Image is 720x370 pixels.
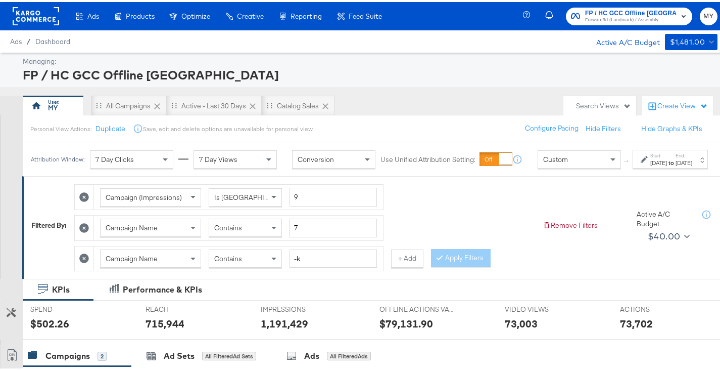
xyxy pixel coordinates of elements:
a: Dashboard [35,35,70,44]
button: + Add [391,248,423,266]
span: Products [126,10,155,18]
div: [DATE] [676,157,692,165]
input: Enter a search term [290,217,377,235]
span: OFFLINE ACTIONS VALUE [379,303,455,312]
button: Configure Pacing [518,117,586,136]
div: 1,191,429 [261,314,308,329]
div: Campaigns [45,348,90,360]
span: Forward3d (Landmark) / Assembly [585,14,677,22]
strong: to [667,157,676,165]
label: End: [676,150,692,157]
div: $502.26 [30,314,69,329]
div: Active A/C Budget [586,32,660,47]
span: Creative [237,10,264,18]
span: Ads [10,35,22,44]
span: Is [GEOGRAPHIC_DATA] [214,191,292,200]
span: Feed Suite [349,10,382,18]
button: $1,481.00 [665,32,717,48]
button: Remove Filters [543,219,598,228]
span: MY [704,9,713,20]
div: All Filtered Ad Sets [202,350,256,359]
div: Personal View Actions: [30,123,91,131]
span: 7 Day Clicks [95,153,134,162]
div: $1,481.00 [670,34,705,47]
span: SPEND [30,303,106,312]
div: Drag to reorder tab [267,101,272,106]
div: KPIs [52,282,70,294]
div: Save, edit and delete options are unavailable for personal view. [143,123,313,131]
div: All Campaigns [106,99,151,109]
span: Contains [214,252,242,261]
span: Ads [87,10,99,18]
div: Drag to reorder tab [96,101,102,106]
div: Ad Sets [164,348,195,360]
span: VIDEO VIEWS [505,303,581,312]
div: Ads [304,348,319,360]
button: Hide Graphs & KPIs [641,122,702,132]
span: IMPRESSIONS [261,303,337,312]
span: Campaign Name [106,252,158,261]
div: All Filtered Ads [327,350,371,359]
div: Create View [657,99,708,109]
span: Conversion [298,153,334,162]
div: Active - Last 30 Days [181,99,246,109]
span: Campaign (Impressions) [106,191,182,200]
span: / [22,35,35,44]
span: Contains [214,221,242,230]
span: Reporting [291,10,322,18]
button: FP / HC GCC Offline [GEOGRAPHIC_DATA]Forward3d (Landmark) / Assembly [566,6,692,23]
span: 7 Day Views [199,153,237,162]
span: ACTIONS [620,303,696,312]
div: Active A/C Budget [637,208,692,226]
span: REACH [146,303,221,312]
label: Start: [650,150,667,157]
div: 73,702 [620,314,653,329]
span: FP / HC GCC Offline [GEOGRAPHIC_DATA] [585,6,677,17]
div: 2 [98,350,107,359]
div: 715,944 [146,314,184,329]
div: Drag to reorder tab [171,101,177,106]
label: Use Unified Attribution Setting: [380,153,475,162]
span: Optimize [181,10,210,18]
div: FP / HC GCC Offline [GEOGRAPHIC_DATA] [23,64,715,81]
div: Catalog Sales [277,99,319,109]
span: Custom [543,153,568,162]
div: $40.00 [648,227,680,242]
button: Duplicate [95,122,125,132]
div: $79,131.90 [379,314,433,329]
button: $40.00 [644,226,692,242]
div: Search Views [576,99,631,109]
div: Managing: [23,55,715,64]
div: 73,003 [505,314,538,329]
input: Enter a number [290,186,377,204]
button: Hide Filters [586,122,621,132]
div: Attribution Window: [30,154,85,161]
div: [DATE] [650,157,667,165]
div: Filtered By: [31,219,67,228]
span: ↑ [622,157,632,161]
span: Campaign Name [106,221,158,230]
button: MY [700,6,717,23]
input: Enter a search term [290,248,377,266]
div: MY [48,101,58,111]
div: Performance & KPIs [123,282,202,294]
